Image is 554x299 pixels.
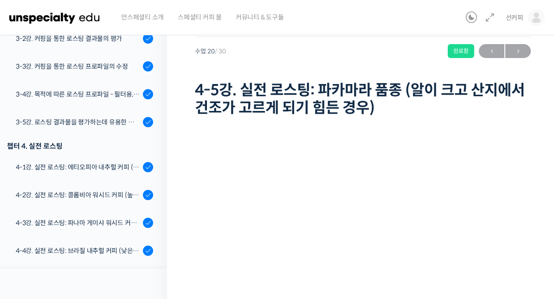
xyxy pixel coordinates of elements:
[16,117,140,127] div: 3-5강. 로스팅 결과물을 평가하는데 유용한 팁들 - 연수를 활용한 커핑, 커핑용 분쇄도 찾기, 로스트 레벨에 따른 QC 등
[3,222,61,245] a: 홈
[16,190,140,200] div: 4-2강. 실전 로스팅: 콜롬비아 워시드 커피 (높은 밀도와 수분율 때문에 1차 크랙에서 많은 수분을 방출하는 경우)
[16,246,140,256] div: 4-4강. 실전 로스팅: 브라질 내추럴 커피 (낮은 고도에서 재배되어 당분과 밀도가 낮은 경우)
[506,13,523,22] span: 선커피
[143,236,155,243] span: 설정
[448,44,474,58] div: 완료함
[16,61,140,71] div: 3-3강. 커핑을 통한 로스팅 프로파일의 수정
[215,47,226,55] span: / 30
[195,48,226,54] span: 수업 20
[85,236,96,244] span: 대화
[195,81,531,117] h1: 4-5강. 실전 로스팅: 파카마라 품종 (알이 크고 산지에서 건조가 고르게 되기 힘든 경우)
[16,162,140,172] div: 4-1강. 실전 로스팅: 에티오피아 내추럴 커피 (당분이 많이 포함되어 있고 색이 고르지 않은 경우)
[16,89,140,99] div: 3-4강. 목적에 따른 로스팅 프로파일 - 필터용, 에스프레소용
[16,33,140,44] div: 3-2강. 커핑을 통한 로스팅 결과물의 평가
[29,236,35,243] span: 홈
[61,222,120,245] a: 대화
[479,45,504,58] span: ←
[505,44,531,58] a: 다음→
[505,45,531,58] span: →
[120,222,178,245] a: 설정
[16,218,140,228] div: 4-3강. 실전 로스팅: 파나마 게이샤 워시드 커피 (플레이버 프로파일이 로스팅하기 까다로운 경우)
[479,44,504,58] a: ←이전
[7,140,153,152] div: 챕터 4. 실전 로스팅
